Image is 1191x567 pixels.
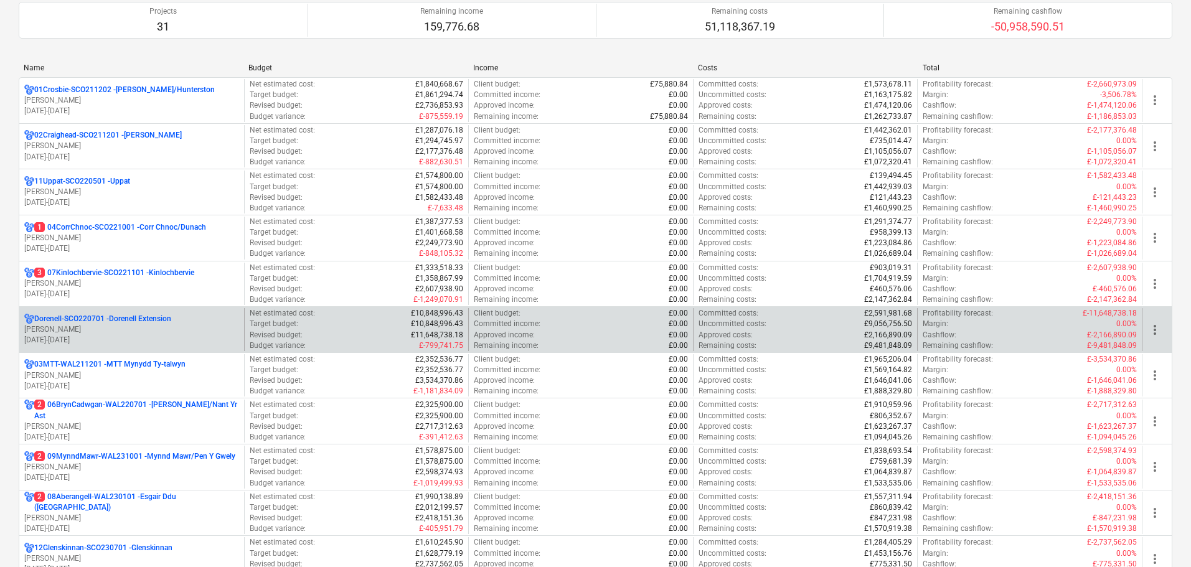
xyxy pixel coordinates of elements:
[34,314,171,324] p: Dorenell-SCO220701 - Dorenell Extension
[1147,414,1162,429] span: more_vert
[415,217,463,227] p: £1,387,377.53
[991,19,1065,34] p: -50,958,590.51
[34,492,239,513] p: 08Aberangell-WAL230101 - Esgair Ddu ([GEOGRAPHIC_DATA])
[474,340,539,351] p: Remaining income :
[991,6,1065,17] p: Remaining cashflow
[923,217,993,227] p: Profitability forecast :
[699,171,758,181] p: Committed costs :
[870,263,912,273] p: £903,019.31
[1087,203,1137,213] p: £-1,460,990.25
[870,227,912,238] p: £958,399.13
[24,187,239,197] p: [PERSON_NAME]
[474,136,540,146] p: Committed income :
[24,141,239,151] p: [PERSON_NAME]
[250,157,306,167] p: Budget variance :
[250,217,315,227] p: Net estimated cost :
[474,100,535,111] p: Approved income :
[474,263,520,273] p: Client budget :
[428,203,463,213] p: £-7,633.48
[24,492,239,535] div: 208Aberangell-WAL230101 -Esgair Ddu ([GEOGRAPHIC_DATA])[PERSON_NAME][DATE]-[DATE]
[1147,459,1162,474] span: more_vert
[250,308,315,319] p: Net estimated cost :
[864,111,912,122] p: £1,262,733.87
[923,248,993,259] p: Remaining cashflow :
[420,19,483,34] p: 159,776.68
[699,125,758,136] p: Committed costs :
[1087,79,1137,90] p: £-2,660,973.09
[669,248,688,259] p: £0.00
[699,90,766,100] p: Uncommitted costs :
[1083,308,1137,319] p: £-11,648,738.18
[415,273,463,284] p: £1,358,867.99
[864,157,912,167] p: £1,072,320.41
[870,284,912,294] p: £460,576.06
[474,171,520,181] p: Client budget :
[669,217,688,227] p: £0.00
[250,354,315,365] p: Net estimated cost :
[415,171,463,181] p: £1,574,800.00
[149,19,177,34] p: 31
[24,233,239,243] p: [PERSON_NAME]
[24,106,239,116] p: [DATE] - [DATE]
[474,125,520,136] p: Client budget :
[411,330,463,340] p: £11,648,738.18
[34,543,172,553] p: 12Glenskinnan-SCO230701 - Glenskinnan
[34,176,130,187] p: 11Uppat-SCO220501 - Uppat
[250,263,315,273] p: Net estimated cost :
[474,203,539,213] p: Remaining income :
[24,85,34,95] div: Project has multi currencies enabled
[699,248,756,259] p: Remaining costs :
[864,248,912,259] p: £1,026,689.04
[699,294,756,305] p: Remaining costs :
[474,146,535,157] p: Approved income :
[864,340,912,351] p: £9,481,848.09
[24,176,239,208] div: 11Uppat-SCO220501 -Uppat[PERSON_NAME][DATE]-[DATE]
[923,294,993,305] p: Remaining cashflow :
[24,222,239,254] div: 104CorrChnoc-SCO221001 -Corr Chnoc/Dunach[PERSON_NAME][DATE]-[DATE]
[34,130,182,141] p: 02Craighead-SCO211201 - [PERSON_NAME]
[669,182,688,192] p: £0.00
[699,284,753,294] p: Approved costs :
[419,248,463,259] p: £-848,105.32
[1147,276,1162,291] span: more_vert
[250,386,306,396] p: Budget variance :
[669,263,688,273] p: £0.00
[669,238,688,248] p: £0.00
[705,19,775,34] p: 51,118,367.19
[250,238,303,248] p: Revised budget :
[699,100,753,111] p: Approved costs :
[24,523,239,534] p: [DATE] - [DATE]
[1147,230,1162,245] span: more_vert
[415,100,463,111] p: £2,736,853.93
[1147,139,1162,154] span: more_vert
[419,111,463,122] p: £-875,559.19
[415,90,463,100] p: £1,861,294.74
[1100,90,1137,100] p: -3,506.78%
[1087,375,1137,386] p: £-1,646,041.06
[34,268,45,278] span: 3
[1087,330,1137,340] p: £-2,166,890.09
[699,157,756,167] p: Remaining costs :
[250,182,298,192] p: Target budget :
[415,238,463,248] p: £2,249,773.90
[1147,368,1162,383] span: more_vert
[699,182,766,192] p: Uncommitted costs :
[669,375,688,386] p: £0.00
[415,227,463,238] p: £1,401,668.58
[699,192,753,203] p: Approved costs :
[669,319,688,329] p: £0.00
[24,462,239,472] p: [PERSON_NAME]
[415,125,463,136] p: £1,287,076.18
[415,375,463,386] p: £3,534,370.86
[1087,157,1137,167] p: £-1,072,320.41
[669,227,688,238] p: £0.00
[474,182,540,192] p: Committed income :
[24,324,239,335] p: [PERSON_NAME]
[1087,125,1137,136] p: £-2,177,376.48
[415,284,463,294] p: £2,607,938.90
[864,319,912,329] p: £9,056,756.50
[419,157,463,167] p: £-882,630.51
[698,63,913,72] div: Costs
[250,330,303,340] p: Revised budget :
[923,319,948,329] p: Margin :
